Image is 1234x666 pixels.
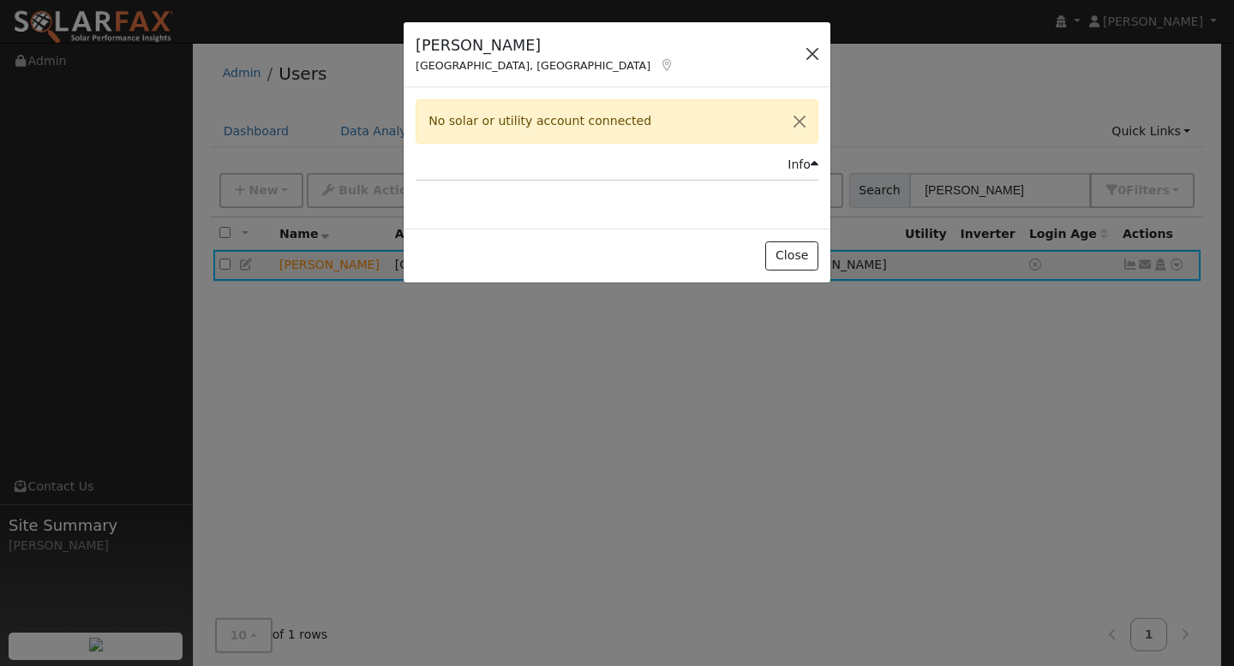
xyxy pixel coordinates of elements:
[416,99,818,143] div: No solar or utility account connected
[765,241,818,271] button: Close
[416,34,674,56] h5: [PERSON_NAME]
[782,100,818,142] button: Close
[788,156,818,174] div: Info
[659,58,674,72] a: Map
[416,59,650,72] span: [GEOGRAPHIC_DATA], [GEOGRAPHIC_DATA]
